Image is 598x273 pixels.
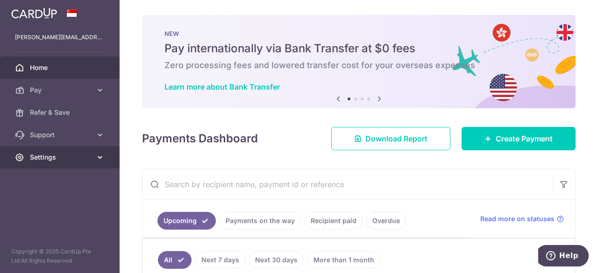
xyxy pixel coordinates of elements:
a: Create Payment [462,127,576,150]
h4: Payments Dashboard [142,130,258,147]
a: All [158,251,192,269]
iframe: Opens a widget where you can find more information [538,245,589,268]
span: Download Report [365,133,427,144]
a: Next 7 days [195,251,245,269]
img: Bank transfer banner [142,15,576,108]
h6: Zero processing fees and lowered transfer cost for your overseas expenses [164,60,553,71]
a: Upcoming [157,212,216,230]
span: Create Payment [496,133,553,144]
span: Pay [30,85,92,95]
a: Download Report [331,127,450,150]
span: Support [30,130,92,140]
a: Read more on statuses [480,214,564,224]
p: [PERSON_NAME][EMAIL_ADDRESS][PERSON_NAME][DOMAIN_NAME] [15,33,105,42]
a: Next 30 days [249,251,304,269]
span: Read more on statuses [480,214,555,224]
a: Overdue [366,212,406,230]
a: Payments on the way [220,212,301,230]
span: Help [21,7,40,15]
span: Refer & Save [30,108,92,117]
span: Settings [30,153,92,162]
span: Home [30,63,92,72]
input: Search by recipient name, payment id or reference [142,169,553,199]
p: NEW [164,30,553,37]
img: CardUp [11,7,57,19]
a: Recipient paid [305,212,363,230]
a: Learn more about Bank Transfer [164,82,280,91]
h5: Pay internationally via Bank Transfer at $0 fees [164,41,553,56]
a: More than 1 month [307,251,380,269]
